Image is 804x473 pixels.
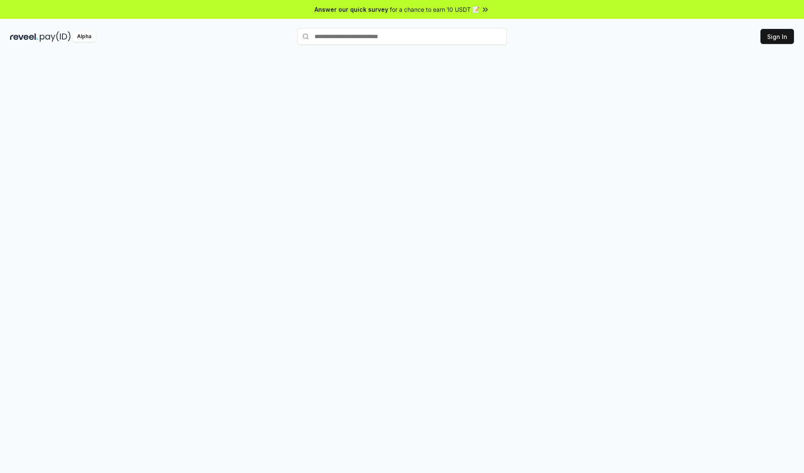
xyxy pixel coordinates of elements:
div: Alpha [72,31,96,42]
img: reveel_dark [10,31,38,42]
button: Sign In [760,29,794,44]
img: pay_id [40,31,71,42]
span: for a chance to earn 10 USDT 📝 [390,5,479,14]
span: Answer our quick survey [314,5,388,14]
